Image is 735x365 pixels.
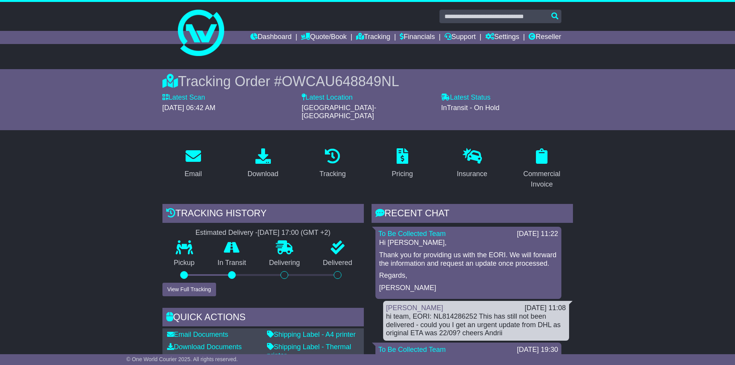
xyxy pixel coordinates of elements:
label: Latest Location [302,93,353,102]
div: Pricing [392,169,413,179]
a: Reseller [529,31,561,44]
span: [DATE] 06:42 AM [162,104,216,112]
a: Tracking [314,146,351,182]
div: hi team, EORI: NL814286252 This has still not been delivered - could you I get an urgent update f... [386,312,566,338]
a: Tracking [356,31,390,44]
p: Thank you for providing us with the EORI. We will forward the information and request an update o... [379,251,558,268]
a: Download [242,146,283,182]
p: Delivering [258,259,312,267]
span: [GEOGRAPHIC_DATA]-[GEOGRAPHIC_DATA] [302,104,376,120]
div: Email [184,169,202,179]
a: Shipping Label - A4 printer [267,331,356,338]
div: Estimated Delivery - [162,229,364,237]
div: Quick Actions [162,308,364,329]
a: Email [179,146,207,182]
a: Pricing [387,146,418,182]
div: Tracking history [162,204,364,225]
a: Commercial Invoice [511,146,573,192]
a: Settings [485,31,519,44]
a: Financials [400,31,435,44]
div: [DATE] 11:08 [525,304,566,312]
a: Shipping Label - Thermal printer [267,343,351,359]
div: Insurance [457,169,487,179]
div: [DATE] 17:00 (GMT +2) [258,229,331,237]
a: Dashboard [250,31,292,44]
div: [DATE] 11:22 [517,230,558,238]
span: InTransit - On Hold [441,104,499,112]
span: OWCAU648849NL [282,73,399,89]
div: Tracking [319,169,346,179]
p: Pickup [162,259,206,267]
a: Download Documents [167,343,242,351]
a: [PERSON_NAME] [386,304,443,312]
div: [DATE] 19:30 [517,346,558,354]
button: View Full Tracking [162,283,216,296]
a: Email Documents [167,331,228,338]
label: Latest Scan [162,93,205,102]
a: To Be Collected Team [378,230,446,238]
div: RECENT CHAT [372,204,573,225]
p: Hi [PERSON_NAME], [379,239,558,247]
a: Quote/Book [301,31,346,44]
p: [PERSON_NAME] [379,284,558,292]
p: Regards, [379,272,558,280]
a: Insurance [452,146,492,182]
label: Latest Status [441,93,490,102]
p: Delivered [311,259,364,267]
p: In Transit [206,259,258,267]
a: To Be Collected Team [378,346,446,353]
div: Tracking Order # [162,73,573,90]
div: Commercial Invoice [516,169,568,190]
div: Download [247,169,278,179]
a: Support [444,31,476,44]
span: © One World Courier 2025. All rights reserved. [127,356,238,362]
